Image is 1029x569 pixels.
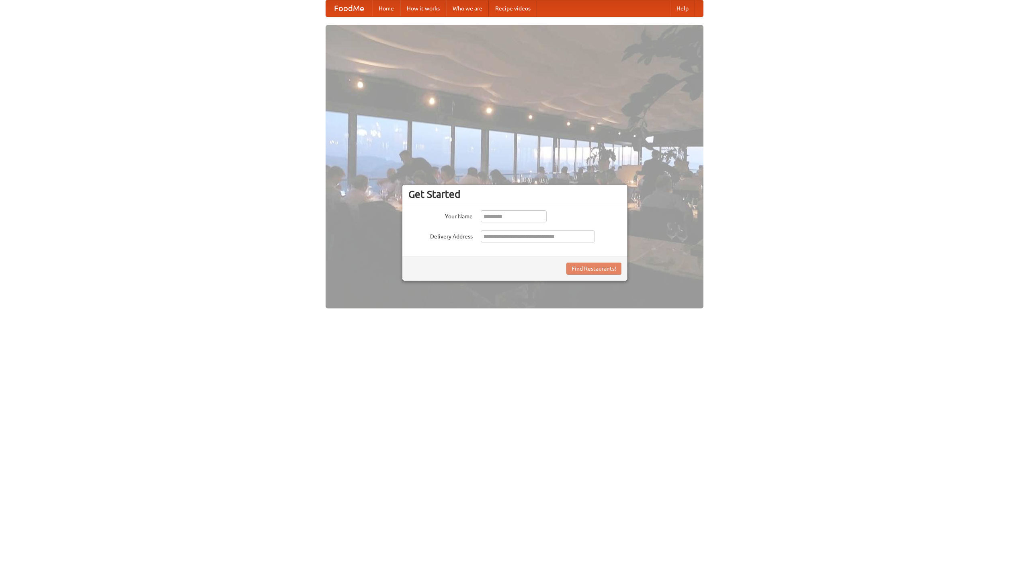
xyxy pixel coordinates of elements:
a: FoodMe [326,0,372,16]
label: Your Name [408,210,473,220]
a: Recipe videos [489,0,537,16]
a: Help [670,0,695,16]
button: Find Restaurants! [566,263,621,275]
h3: Get Started [408,188,621,200]
a: Who we are [446,0,489,16]
label: Delivery Address [408,230,473,240]
a: How it works [400,0,446,16]
a: Home [372,0,400,16]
